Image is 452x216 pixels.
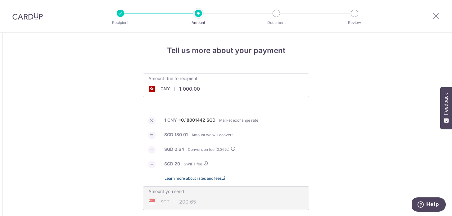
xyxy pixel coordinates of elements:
[443,93,449,115] span: Feedback
[160,86,170,92] span: CNY
[217,147,224,152] span: 0.36
[143,45,309,56] h4: Tell us more about your payment
[174,132,188,138] label: 180.01
[97,20,143,26] p: Recipient
[164,161,173,167] label: SGD
[165,175,225,187] a: Learn more about rates and fees
[12,12,43,20] img: CardUp
[181,117,205,123] label: 0.18001442
[174,146,184,152] label: 0.64
[188,146,236,153] label: Conversion fee ( %)
[206,117,215,123] label: SGD
[184,161,208,167] label: SWIFT fee
[192,132,233,138] label: Amount we will convert
[412,197,446,213] iframe: Opens a widget where you can find more information
[164,146,173,152] label: SGD
[440,87,452,129] button: Feedback - Show survey
[148,188,184,195] label: Amount you send
[164,117,215,127] label: 1 CNY =
[160,199,169,205] span: SGD
[164,132,173,138] label: SGD
[219,117,258,124] label: Market exchange rate
[175,20,221,26] p: Amount
[332,20,377,26] p: Review
[174,161,180,167] label: 20
[148,75,197,82] label: Amount due to recipient
[253,20,299,26] p: Document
